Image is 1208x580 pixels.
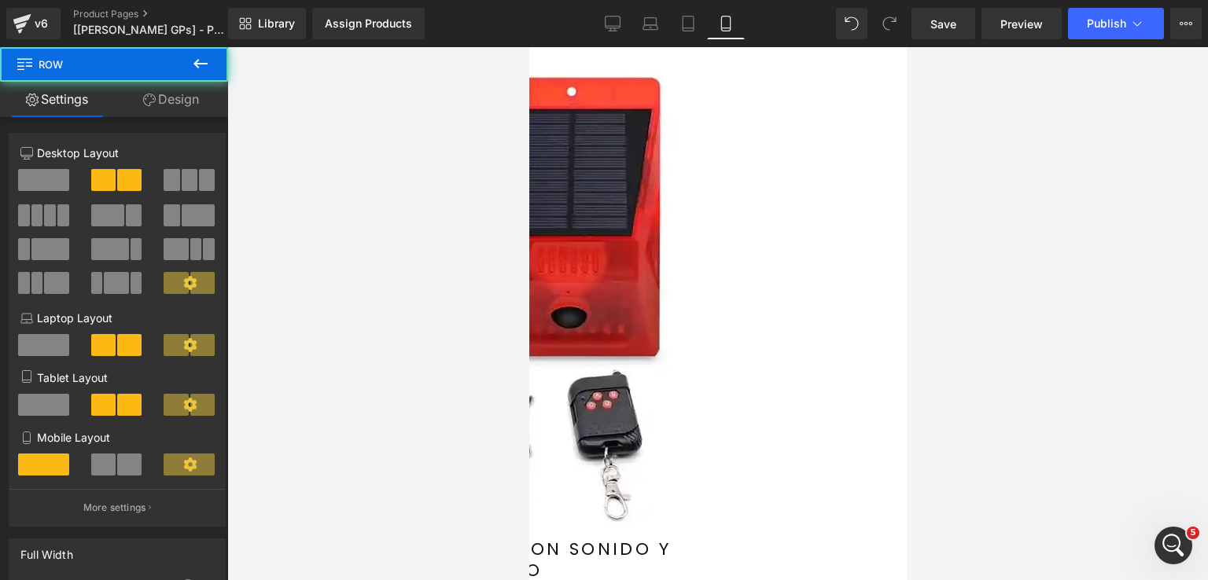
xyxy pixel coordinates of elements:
[836,8,867,39] button: Undo
[707,8,745,39] a: Mobile
[258,17,295,31] span: Library
[31,13,51,34] div: v6
[73,8,254,20] a: Product Pages
[1187,527,1199,539] span: 5
[9,489,225,526] button: More settings
[20,369,214,386] p: Tablet Layout
[16,47,173,82] span: Row
[594,8,632,39] a: Desktop
[73,24,224,36] span: [[PERSON_NAME] GPs] - Pagina Alarma Solar Control - [DATE] 14:18:34
[6,8,61,39] a: v6
[1170,8,1202,39] button: More
[1155,527,1192,564] iframe: Intercom live chat
[325,17,412,30] div: Assign Products
[20,145,214,161] p: Desktop Layout
[20,539,73,561] div: Full Width
[930,16,956,32] span: Save
[1068,8,1164,39] button: Publish
[228,8,306,39] a: New Library
[669,8,707,39] a: Tablet
[20,429,214,446] p: Mobile Layout
[632,8,669,39] a: Laptop
[981,8,1062,39] a: Preview
[83,501,146,515] p: More settings
[1087,17,1126,30] span: Publish
[20,310,214,326] p: Laptop Layout
[114,82,228,117] a: Design
[874,8,905,39] button: Redo
[1000,16,1043,32] span: Preview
